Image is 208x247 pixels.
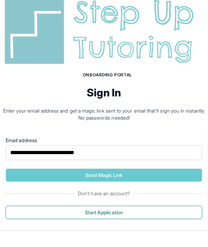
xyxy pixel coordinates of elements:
h1: Onboarding Portal [7,72,208,78]
button: Start Application [6,206,202,219]
span: Don't have an account? [75,190,133,197]
button: Send Magic Link [6,169,202,182]
label: Email address [6,137,202,144]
